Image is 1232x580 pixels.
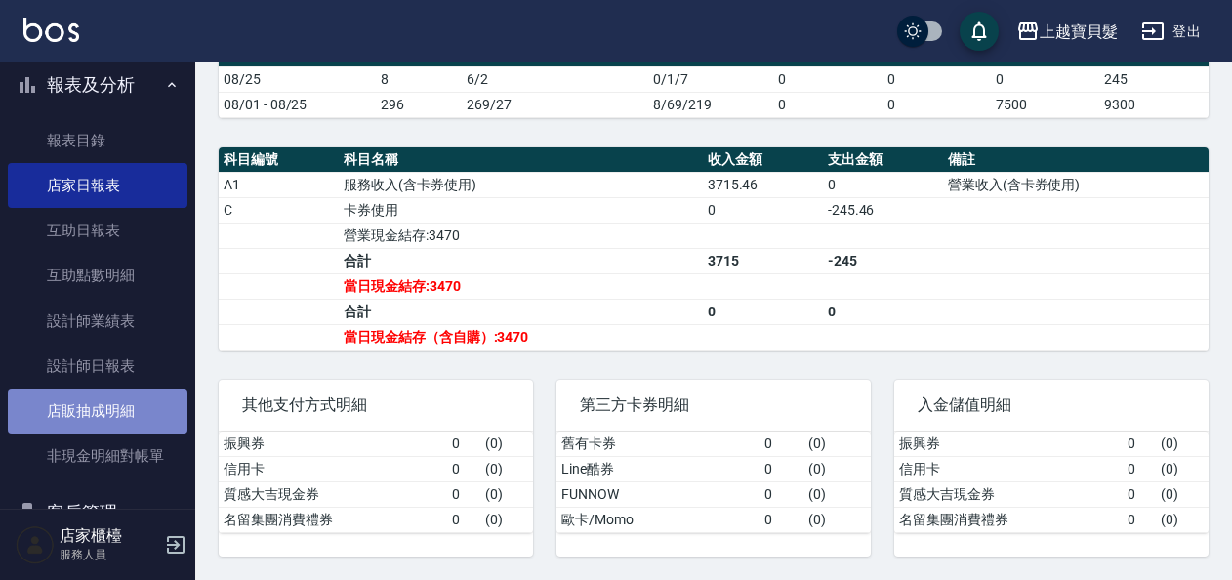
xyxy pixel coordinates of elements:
[823,197,943,223] td: -245.46
[462,92,648,117] td: 269/27
[219,42,1209,118] table: a dense table
[760,481,803,507] td: 0
[219,147,1209,351] table: a dense table
[376,66,462,92] td: 8
[894,481,1123,507] td: 質感大吉現金券
[894,456,1123,481] td: 信用卡
[339,172,703,197] td: 服務收入(含卡券使用)
[480,432,533,457] td: ( 0 )
[8,253,187,298] a: 互助點數明細
[803,507,871,532] td: ( 0 )
[16,525,55,564] img: Person
[219,147,339,173] th: 科目編號
[648,66,773,92] td: 0/1/7
[556,481,760,507] td: FUNNOW
[219,481,447,507] td: 質感大吉現金券
[60,546,159,563] p: 服務人員
[991,92,1099,117] td: 7500
[1099,66,1209,92] td: 245
[823,147,943,173] th: 支出金額
[883,66,991,92] td: 0
[8,487,187,538] button: 客戶管理
[339,147,703,173] th: 科目名稱
[760,432,803,457] td: 0
[339,197,703,223] td: 卡券使用
[803,481,871,507] td: ( 0 )
[219,172,339,197] td: A1
[1133,14,1209,50] button: 登出
[1156,456,1209,481] td: ( 0 )
[823,299,943,324] td: 0
[480,481,533,507] td: ( 0 )
[960,12,999,51] button: save
[883,92,991,117] td: 0
[462,66,648,92] td: 6/2
[703,248,823,273] td: 3715
[773,66,882,92] td: 0
[219,197,339,223] td: C
[1123,432,1157,457] td: 0
[1040,20,1118,44] div: 上越寶貝髮
[219,92,376,117] td: 08/01 - 08/25
[760,507,803,532] td: 0
[1008,12,1126,52] button: 上越寶貝髮
[242,395,510,415] span: 其他支付方式明細
[1099,92,1209,117] td: 9300
[480,456,533,481] td: ( 0 )
[60,526,159,546] h5: 店家櫃檯
[8,299,187,344] a: 設計師業績表
[376,92,462,117] td: 296
[556,432,760,457] td: 舊有卡券
[703,299,823,324] td: 0
[556,456,760,481] td: Line酷券
[803,456,871,481] td: ( 0 )
[480,507,533,532] td: ( 0 )
[23,18,79,42] img: Logo
[219,432,447,457] td: 振興券
[1156,507,1209,532] td: ( 0 )
[8,389,187,434] a: 店販抽成明細
[1123,456,1157,481] td: 0
[1156,432,1209,457] td: ( 0 )
[447,432,481,457] td: 0
[339,324,703,350] td: 當日現金結存（含自購）:3470
[8,434,187,478] a: 非現金明細對帳單
[943,147,1209,173] th: 備註
[219,432,533,533] table: a dense table
[219,507,447,532] td: 名留集團消費禮券
[8,118,187,163] a: 報表目錄
[8,60,187,110] button: 報表及分析
[823,248,943,273] td: -245
[918,395,1185,415] span: 入金儲值明細
[1123,507,1157,532] td: 0
[823,172,943,197] td: 0
[447,507,481,532] td: 0
[8,163,187,208] a: 店家日報表
[447,456,481,481] td: 0
[703,197,823,223] td: 0
[556,507,760,532] td: 歐卡/Momo
[991,66,1099,92] td: 0
[894,432,1209,533] table: a dense table
[943,172,1209,197] td: 營業收入(含卡券使用)
[447,481,481,507] td: 0
[580,395,847,415] span: 第三方卡券明細
[8,344,187,389] a: 設計師日報表
[894,432,1123,457] td: 振興券
[803,432,871,457] td: ( 0 )
[1123,481,1157,507] td: 0
[556,432,871,533] table: a dense table
[8,208,187,253] a: 互助日報表
[339,223,703,248] td: 營業現金結存:3470
[648,92,773,117] td: 8/69/219
[703,147,823,173] th: 收入金額
[219,456,447,481] td: 信用卡
[1156,481,1209,507] td: ( 0 )
[339,248,703,273] td: 合計
[760,456,803,481] td: 0
[219,66,376,92] td: 08/25
[773,92,882,117] td: 0
[339,273,703,299] td: 當日現金結存:3470
[703,172,823,197] td: 3715.46
[339,299,703,324] td: 合計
